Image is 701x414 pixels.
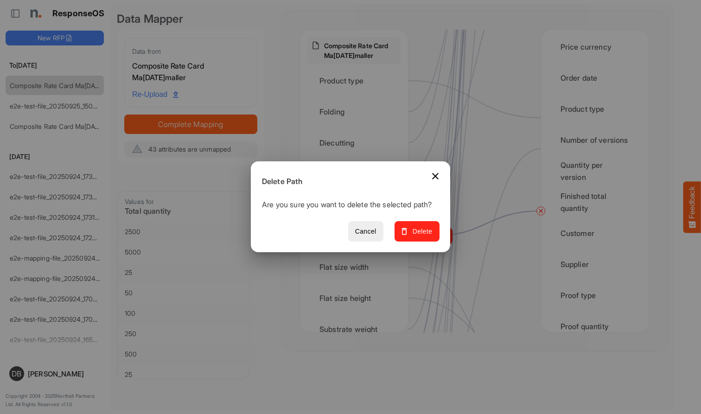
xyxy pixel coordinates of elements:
[348,221,383,242] button: Cancel
[355,226,376,237] span: Cancel
[262,199,432,214] p: Are you sure you want to delete the selected path?
[401,226,433,237] span: Delete
[395,221,440,242] button: Delete
[262,176,432,188] h6: Delete Path
[424,165,446,187] button: Close dialog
